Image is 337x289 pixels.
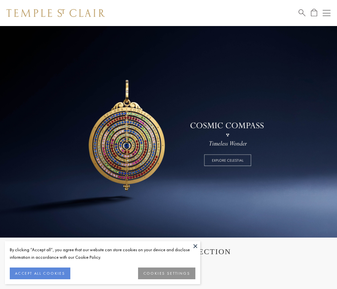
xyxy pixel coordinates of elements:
button: ACCEPT ALL COOKIES [10,268,70,279]
img: Temple St. Clair [7,9,105,17]
a: Search [299,9,305,17]
div: By clicking “Accept all”, you agree that our website can store cookies on your device and disclos... [10,246,195,261]
button: Open navigation [323,9,330,17]
a: Open Shopping Bag [311,9,317,17]
button: COOKIES SETTINGS [138,268,195,279]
